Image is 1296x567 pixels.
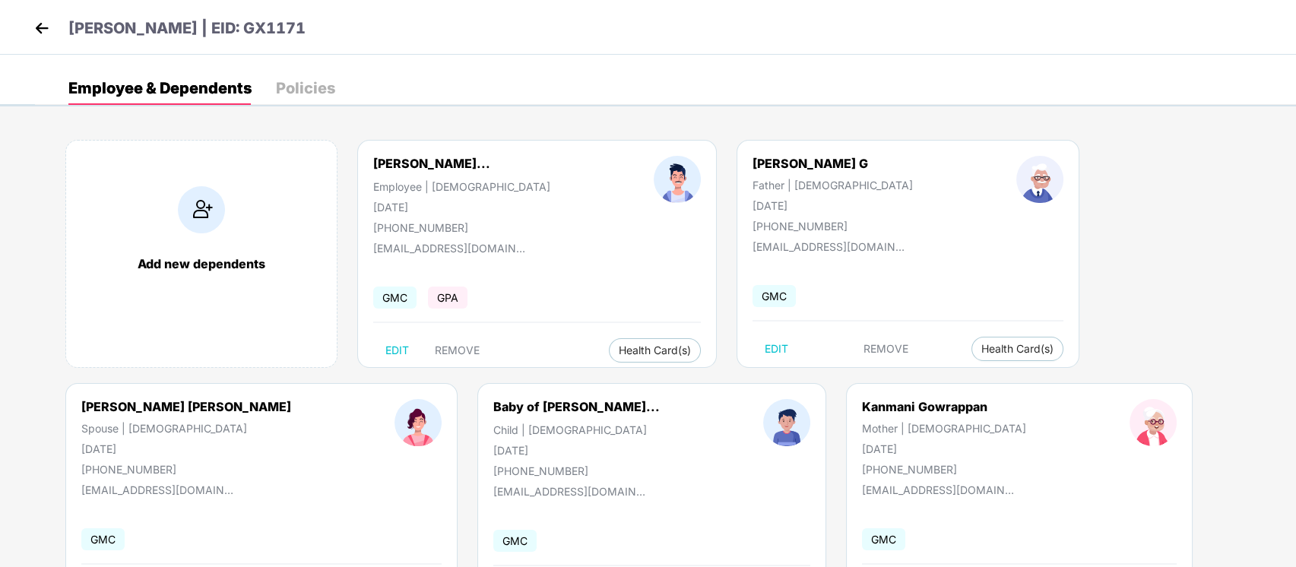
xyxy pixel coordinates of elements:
div: [PHONE_NUMBER] [373,221,550,234]
button: Health Card(s) [971,337,1063,361]
div: Mother | [DEMOGRAPHIC_DATA] [862,422,1026,435]
span: EDIT [765,343,788,355]
img: back [30,17,53,40]
div: [EMAIL_ADDRESS][DOMAIN_NAME] [493,485,645,498]
span: GPA [428,287,467,309]
div: [EMAIL_ADDRESS][DOMAIN_NAME] [753,240,905,253]
div: Child | [DEMOGRAPHIC_DATA] [493,423,660,436]
img: profileImage [654,156,701,203]
span: GMC [373,287,417,309]
div: [DATE] [81,442,291,455]
span: REMOVE [863,343,908,355]
img: profileImage [395,399,442,446]
div: [EMAIL_ADDRESS][DOMAIN_NAME] [373,242,525,255]
img: profileImage [1130,399,1177,446]
span: REMOVE [435,344,480,356]
button: EDIT [373,338,421,363]
div: Father | [DEMOGRAPHIC_DATA] [753,179,913,192]
div: [EMAIL_ADDRESS][DOMAIN_NAME] [81,483,233,496]
img: addIcon [178,186,225,233]
button: REMOVE [423,338,492,363]
p: [PERSON_NAME] | EID: GX1171 [68,17,306,40]
div: [PHONE_NUMBER] [81,463,291,476]
div: Kanmani Gowrappan [862,399,1026,414]
div: [PERSON_NAME] [PERSON_NAME] [81,399,291,414]
img: profileImage [763,399,810,446]
span: EDIT [385,344,409,356]
div: Add new dependents [81,256,322,271]
div: [PERSON_NAME]... [373,156,490,171]
div: Employee & Dependents [68,81,252,96]
div: [PHONE_NUMBER] [493,464,660,477]
button: REMOVE [851,337,921,361]
span: GMC [862,528,905,550]
button: EDIT [753,337,800,361]
div: [PHONE_NUMBER] [753,220,913,233]
img: profileImage [1016,156,1063,203]
button: Health Card(s) [609,338,701,363]
span: Health Card(s) [619,347,691,354]
span: GMC [753,285,796,307]
div: [DATE] [862,442,1026,455]
div: Baby of [PERSON_NAME]... [493,399,660,414]
div: [DATE] [753,199,913,212]
div: [PHONE_NUMBER] [862,463,1026,476]
span: GMC [81,528,125,550]
div: Employee | [DEMOGRAPHIC_DATA] [373,180,550,193]
div: [PERSON_NAME] G [753,156,913,171]
div: [DATE] [493,444,660,457]
div: [EMAIL_ADDRESS][DOMAIN_NAME] [862,483,1014,496]
div: Spouse | [DEMOGRAPHIC_DATA] [81,422,291,435]
div: Policies [276,81,335,96]
span: Health Card(s) [981,345,1054,353]
div: [DATE] [373,201,550,214]
span: GMC [493,530,537,552]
